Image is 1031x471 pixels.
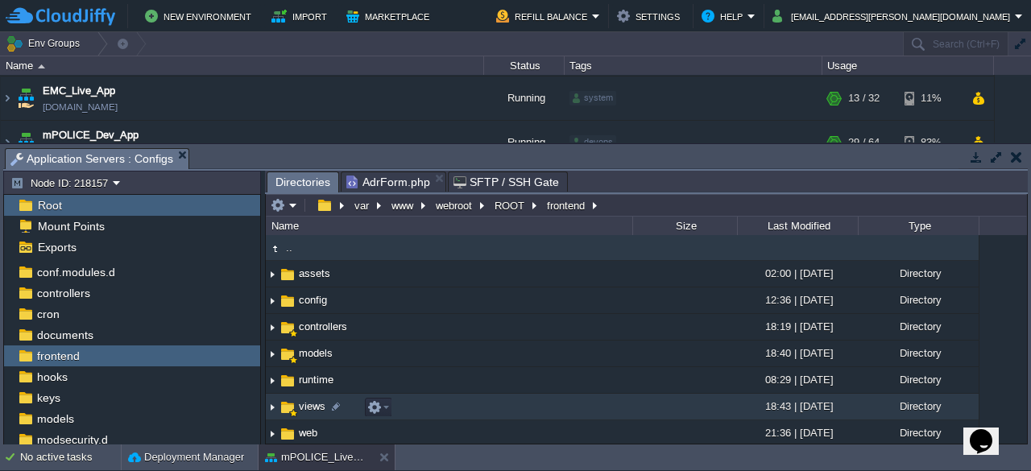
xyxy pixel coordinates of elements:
a: controllers [34,286,93,300]
button: New Environment [145,6,256,26]
img: AMDAwAAAACH5BAEAAAAALAAAAAABAAEAAAICRAEAOw== [279,399,296,416]
img: AMDAwAAAACH5BAEAAAAALAAAAAABAAEAAAICRAEAOw== [38,64,45,68]
div: Tags [565,56,822,75]
div: 18:19 | [DATE] [737,314,858,339]
button: Settings [617,6,685,26]
img: AMDAwAAAACH5BAEAAAAALAAAAAABAAEAAAICRAEAOw== [266,288,279,313]
button: Help [702,6,747,26]
img: AMDAwAAAACH5BAEAAAAALAAAAAABAAEAAAICRAEAOw== [279,425,296,443]
img: AMDAwAAAACH5BAEAAAAALAAAAAABAAEAAAICRAEAOw== [266,240,284,258]
a: views [296,400,328,412]
button: var [352,198,373,213]
img: AMDAwAAAACH5BAEAAAAALAAAAAABAAEAAAICRAEAOw== [266,341,279,366]
img: AMDAwAAAACH5BAEAAAAALAAAAAABAAEAAAICRAEAOw== [266,262,279,287]
a: .. [284,241,295,254]
img: AMDAwAAAACH5BAEAAAAALAAAAAABAAEAAAICRAEAOw== [279,266,296,283]
div: 83% [905,121,957,164]
a: Exports [35,240,79,254]
a: keys [34,390,63,405]
button: Refill Balance [496,6,592,26]
div: Directory [858,394,979,419]
span: documents [34,328,96,342]
div: Running [484,121,565,164]
span: views [296,399,328,413]
div: Directory [858,287,979,312]
a: frontend [34,349,82,363]
a: cron [34,307,62,321]
div: Status [485,56,564,75]
a: conf.modules.d [34,265,118,279]
span: web [296,426,320,440]
a: mPOLICE_Dev_App [43,127,139,143]
div: 12:36 | [DATE] [737,287,858,312]
button: Import [271,6,332,26]
div: Type [859,217,979,235]
a: controllers [296,320,350,333]
img: AMDAwAAAACH5BAEAAAAALAAAAAABAAEAAAICRAEAOw== [266,315,279,340]
a: hooks [34,370,70,384]
a: [DOMAIN_NAME] [43,99,118,115]
div: No active tasks [20,444,121,470]
img: AMDAwAAAACH5BAEAAAAALAAAAAABAAEAAAICRAEAOw== [1,121,14,164]
a: Mount Points [35,219,107,233]
button: Marketplace [346,6,434,26]
a: assets [296,266,333,280]
iframe: chat widget [963,407,1015,455]
img: AMDAwAAAACH5BAEAAAAALAAAAAABAAEAAAICRAEAOw== [266,395,279,419]
span: controllers [296,320,350,333]
img: AMDAwAAAACH5BAEAAAAALAAAAAABAAEAAAICRAEAOw== [266,421,279,446]
a: Root [35,198,64,213]
button: ROOT [492,198,528,213]
div: 18:40 | [DATE] [737,341,858,366]
img: AMDAwAAAACH5BAEAAAAALAAAAAABAAEAAAICRAEAOw== [14,76,37,120]
span: AdrForm.php [346,172,430,192]
div: Directory [858,261,979,286]
img: AMDAwAAAACH5BAEAAAAALAAAAAABAAEAAAICRAEAOw== [279,345,296,363]
div: Name [267,217,632,235]
button: Env Groups [6,32,85,55]
button: [EMAIL_ADDRESS][PERSON_NAME][DOMAIN_NAME] [772,6,1015,26]
input: Click to enter the path [266,194,1027,217]
img: AMDAwAAAACH5BAEAAAAALAAAAAABAAEAAAICRAEAOw== [279,319,296,337]
a: EMC_Live_App [43,83,115,99]
a: models [34,411,77,426]
div: Directory [858,420,979,445]
img: AMDAwAAAACH5BAEAAAAALAAAAAABAAEAAAICRAEAOw== [279,372,296,390]
div: Running [484,76,565,120]
div: 18:43 | [DATE] [737,394,858,419]
div: Name [2,56,483,75]
div: Directory [858,367,979,392]
span: Directories [275,172,330,192]
div: 11% [905,76,957,120]
a: modsecurity.d [34,432,110,447]
img: AMDAwAAAACH5BAEAAAAALAAAAAABAAEAAAICRAEAOw== [14,121,37,164]
img: AMDAwAAAACH5BAEAAAAALAAAAAABAAEAAAICRAEAOw== [279,292,296,310]
a: models [296,347,335,359]
button: Deployment Manager [128,449,244,465]
a: config [296,293,329,307]
span: models [296,346,335,360]
a: runtime [296,373,336,386]
button: Node ID: 218157 [10,176,113,190]
button: webroot [433,198,476,213]
div: Last Modified [739,217,858,235]
img: CloudJiffy [6,6,115,27]
button: www [389,198,417,213]
div: 08:29 | [DATE] [737,367,858,392]
button: frontend [544,198,589,213]
div: Usage [823,56,993,75]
